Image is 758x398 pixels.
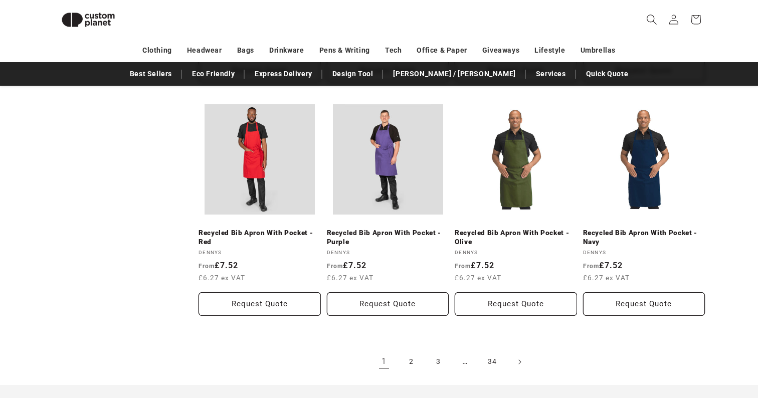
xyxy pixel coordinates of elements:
[125,65,177,83] a: Best Sellers
[583,292,705,316] button: Request Quote
[481,351,503,373] a: Page 34
[237,42,254,59] a: Bags
[269,42,304,59] a: Drinkware
[641,9,663,31] summary: Search
[385,42,402,59] a: Tech
[199,351,705,373] nav: Pagination
[319,42,370,59] a: Pens & Writing
[187,42,222,59] a: Headwear
[586,290,758,398] iframe: Chat Widget
[327,292,449,316] button: Request Quote
[199,229,321,246] a: Recycled Bib Apron With Pocket - Red
[250,65,317,83] a: Express Delivery
[482,42,519,59] a: Giveaways
[327,229,449,246] a: Recycled Bib Apron With Pocket - Purple
[199,292,321,316] button: Request Quote
[534,42,565,59] a: Lifestyle
[327,65,378,83] a: Design Tool
[531,65,571,83] a: Services
[581,42,616,59] a: Umbrellas
[400,351,422,373] a: Page 2
[187,65,240,83] a: Eco Friendly
[142,42,172,59] a: Clothing
[454,351,476,373] span: …
[581,65,634,83] a: Quick Quote
[53,4,123,36] img: Custom Planet
[455,229,577,246] a: Recycled Bib Apron With Pocket - Olive
[508,351,530,373] a: Next page
[455,292,577,316] button: Request Quote
[373,351,395,373] a: Page 1
[417,42,467,59] a: Office & Paper
[388,65,520,83] a: [PERSON_NAME] / [PERSON_NAME]
[427,351,449,373] a: Page 3
[583,229,705,246] a: Recycled Bib Apron With Pocket - Navy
